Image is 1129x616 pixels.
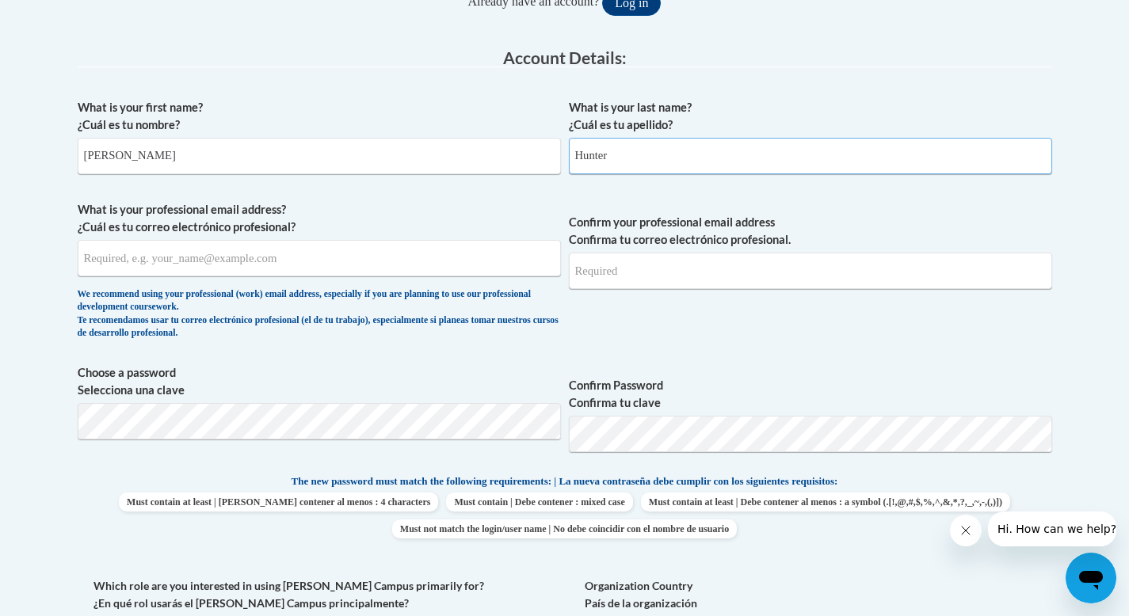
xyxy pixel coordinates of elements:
input: Metadata input [569,138,1052,174]
label: What is your last name? ¿Cuál es tu apellido? [569,99,1052,134]
label: Organization Country País de la organización [569,577,1052,612]
span: The new password must match the following requirements: | La nueva contraseña debe cumplir con lo... [292,474,838,489]
span: Must not match the login/user name | No debe coincidir con el nombre de usuario [392,519,737,538]
input: Required [569,253,1052,289]
label: What is your first name? ¿Cuál es tu nombre? [78,99,561,134]
label: Confirm your professional email address Confirma tu correo electrónico profesional. [569,214,1052,249]
iframe: Button to launch messaging window [1066,553,1116,603]
iframe: Message from company [988,511,1116,546]
iframe: Close message [950,515,982,546]
input: Metadata input [78,138,561,174]
span: Must contain at least | Debe contener al menos : a symbol (.[!,@,#,$,%,^,&,*,?,_,~,-,(,)]) [641,492,1010,511]
label: Choose a password Selecciona una clave [78,364,561,399]
span: Account Details: [503,48,627,67]
span: Must contain at least | [PERSON_NAME] contener al menos : 4 characters [119,492,438,511]
label: What is your professional email address? ¿Cuál es tu correo electrónico profesional? [78,201,561,236]
span: Must contain | Debe contener : mixed case [446,492,632,511]
label: Confirm Password Confirma tu clave [569,377,1052,412]
input: Metadata input [78,240,561,276]
label: Which role are you interested in using [PERSON_NAME] Campus primarily for? ¿En qué rol usarás el ... [78,577,561,612]
div: We recommend using your professional (work) email address, especially if you are planning to use ... [78,288,561,340]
